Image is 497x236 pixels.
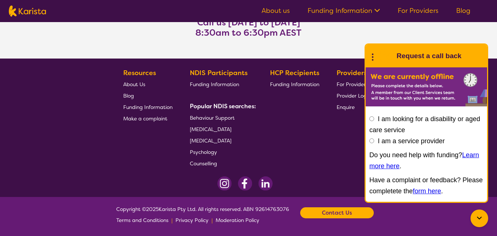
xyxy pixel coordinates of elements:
a: For Providers [398,6,439,15]
a: Moderation Policy [216,215,259,226]
span: [MEDICAL_DATA] [190,126,231,133]
a: [MEDICAL_DATA] [190,123,253,135]
span: Psychology [190,149,217,155]
a: Psychology [190,146,253,158]
a: Counselling [190,158,253,169]
h1: Request a call back [397,50,461,61]
b: Popular NDIS searches: [190,102,256,110]
a: form here [413,187,441,195]
span: Enquire [337,104,355,110]
label: I am looking for a disability or aged care service [369,115,480,134]
span: Funding Information [270,81,319,88]
span: Funding Information [123,104,173,110]
a: Funding Information [270,78,319,90]
a: Behaviour Support [190,112,253,123]
img: LinkedIn [258,176,273,191]
span: [MEDICAL_DATA] [190,137,231,144]
span: Blog [123,92,134,99]
span: Counselling [190,160,217,167]
img: Karista [377,49,392,63]
a: Make a complaint [123,113,173,124]
span: About Us [123,81,145,88]
b: NDIS Participants [190,68,248,77]
span: Behaviour Support [190,115,235,121]
p: Have a complaint or feedback? Please completete the . [369,175,483,197]
img: Karista offline chat form to request call back [366,67,487,106]
a: Privacy Policy [175,215,209,226]
img: Karista logo [9,6,46,17]
a: About us [262,6,290,15]
a: Terms and Conditions [116,215,168,226]
b: Resources [123,68,156,77]
a: Funding Information [123,101,173,113]
span: Privacy Policy [175,217,209,223]
span: Terms and Conditions [116,217,168,223]
span: Moderation Policy [216,217,259,223]
a: Enquire [337,101,371,113]
span: Make a complaint [123,115,167,122]
span: Provider Login [337,92,371,99]
img: Facebook [238,176,252,191]
h3: Call us [DATE] to [DATE] 8:30am to 6:30pm AEST [195,17,302,38]
span: Copyright © 2025 Karista Pty Ltd. All rights reserved. ABN 92614763076 [116,204,289,226]
span: Funding Information [190,81,239,88]
a: Funding Information [308,6,380,15]
a: Blog [123,90,173,101]
a: About Us [123,78,173,90]
b: Contact Us [322,207,352,218]
span: For Providers [337,81,368,88]
p: | [171,215,173,226]
a: Provider Login [337,90,371,101]
a: Funding Information [190,78,253,90]
p: | [212,215,213,226]
p: Do you need help with funding? . [369,149,483,172]
b: Providers [337,68,367,77]
a: [MEDICAL_DATA] [190,135,253,146]
a: Blog [456,6,471,15]
label: I am a service provider [378,137,445,145]
a: For Providers [337,78,371,90]
b: HCP Recipients [270,68,319,77]
img: Instagram [217,176,232,191]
